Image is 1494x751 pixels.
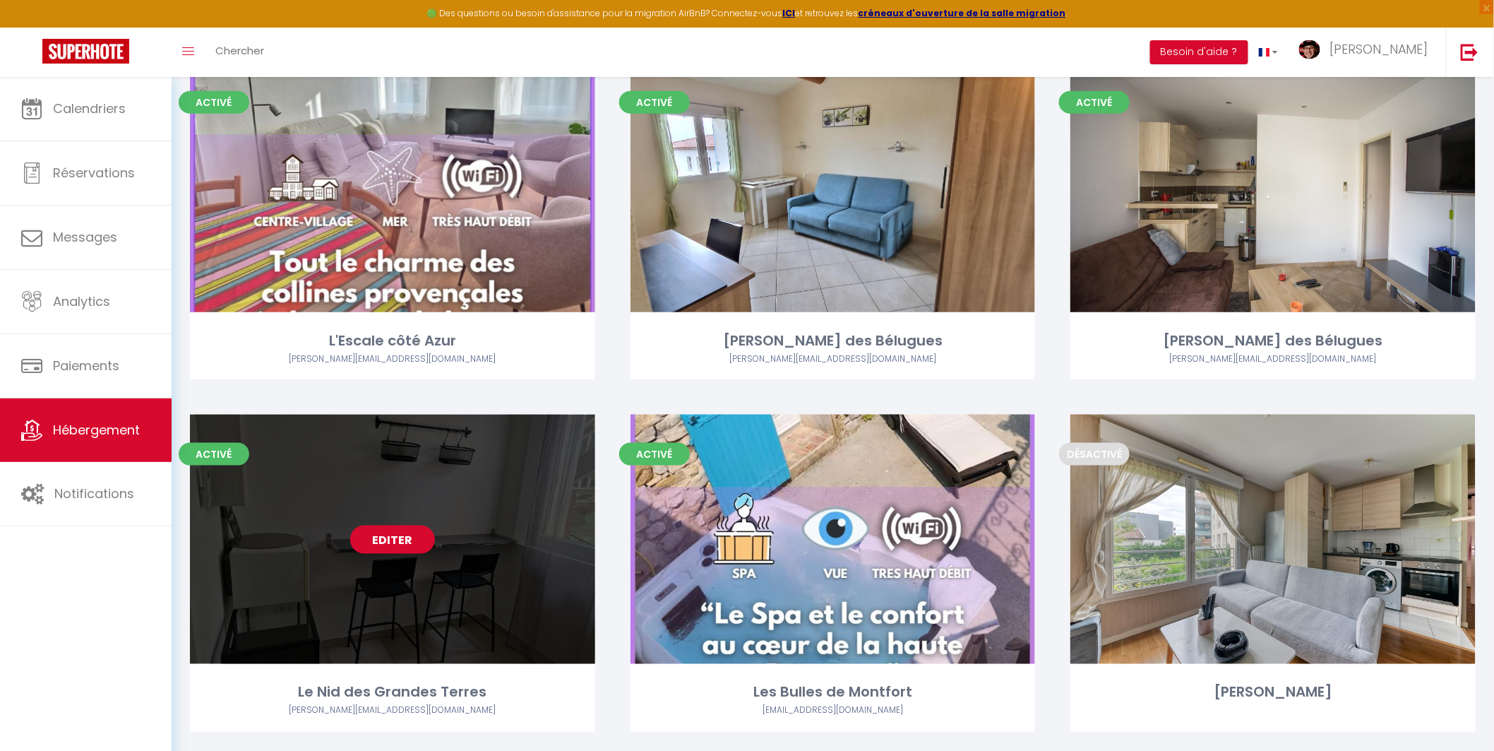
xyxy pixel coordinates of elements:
span: Messages [53,228,117,246]
div: [PERSON_NAME] des Bélugues [1070,330,1476,352]
span: Activé [619,443,690,466]
div: [PERSON_NAME] [1070,682,1476,704]
span: Paiements [53,357,119,374]
div: Airbnb [631,353,1036,366]
span: Activé [1059,91,1130,114]
button: Ouvrir le widget de chat LiveChat [11,6,54,48]
span: [PERSON_NAME] [1329,40,1428,58]
span: Analytics [53,292,110,310]
a: Chercher [205,28,275,77]
iframe: Chat [1434,687,1483,740]
span: Activé [179,443,249,466]
span: Désactivé [1059,443,1130,466]
span: Hébergement [53,421,140,439]
a: Editer [350,526,435,554]
div: Les Bulles de Montfort [631,682,1036,704]
div: L'Escale côté Azur [190,330,595,352]
a: ... [PERSON_NAME] [1289,28,1446,77]
img: Super Booking [42,39,129,64]
img: ... [1299,40,1320,59]
div: [PERSON_NAME] des Bélugues [631,330,1036,352]
span: Notifications [54,485,134,502]
span: Réservations [53,164,135,182]
div: Airbnb [1070,353,1476,366]
img: logout [1461,43,1478,61]
span: Activé [619,91,690,114]
button: Besoin d'aide ? [1150,40,1248,64]
div: Le Nid des Grandes Terres [190,682,595,704]
div: Airbnb [631,704,1036,718]
span: Activé [179,91,249,114]
div: Airbnb [190,353,595,366]
span: Calendriers [53,100,126,117]
a: créneaux d'ouverture de la salle migration [859,7,1066,19]
span: Chercher [215,43,264,58]
a: ICI [783,7,796,19]
div: Airbnb [190,704,595,718]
